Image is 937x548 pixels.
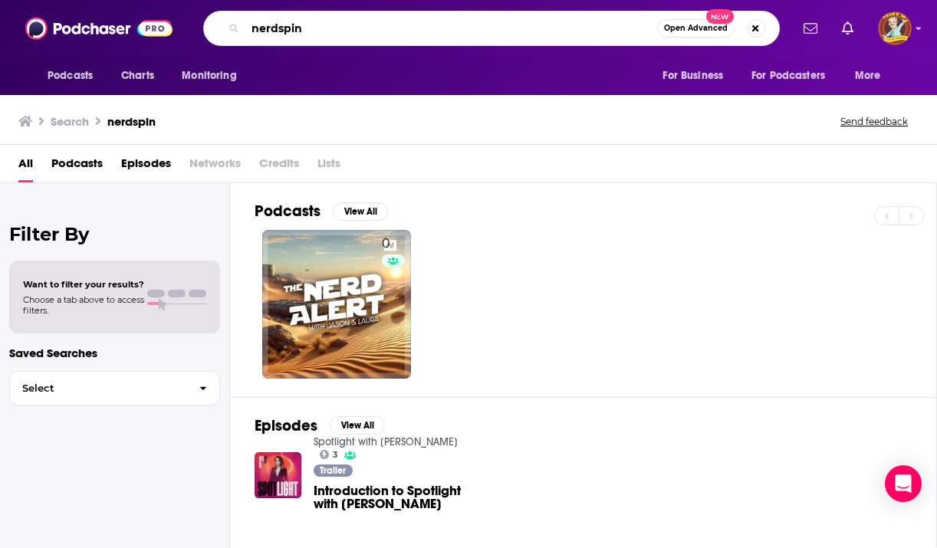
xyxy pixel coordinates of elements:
[259,151,299,182] span: Credits
[844,61,900,90] button: open menu
[121,151,171,182] a: Episodes
[245,16,657,41] input: Search podcasts, credits, & more...
[9,223,220,245] h2: Filter By
[657,19,735,38] button: Open AdvancedNew
[664,25,728,32] span: Open Advanced
[314,484,462,510] span: Introduction to Spotlight with [PERSON_NAME]
[255,202,388,221] a: PodcastsView All
[333,451,338,458] span: 3
[706,9,734,24] span: New
[320,466,346,475] span: Trailer
[885,465,922,502] div: Open Intercom Messenger
[9,371,220,405] button: Select
[189,151,241,182] span: Networks
[203,11,780,46] div: Search podcasts, credits, & more...
[836,115,912,128] button: Send feedback
[878,11,912,45] span: Logged in as JimCummingspod
[317,151,340,182] span: Lists
[51,151,103,182] a: Podcasts
[255,416,317,435] h2: Episodes
[182,65,236,87] span: Monitoring
[314,435,458,448] a: Spotlight with Kat Siggers
[255,452,301,499] img: Introduction to Spotlight with Kat Siggers
[48,65,93,87] span: Podcasts
[878,11,912,45] img: User Profile
[255,416,385,435] a: EpisodesView All
[797,15,824,41] a: Show notifications dropdown
[751,65,825,87] span: For Podcasters
[37,61,113,90] button: open menu
[262,230,411,379] a: 0
[836,15,860,41] a: Show notifications dropdown
[18,151,33,182] a: All
[107,114,156,129] h3: nerdspin
[320,450,339,459] a: 3
[25,14,173,43] img: Podchaser - Follow, Share and Rate Podcasts
[855,65,881,87] span: More
[51,114,89,129] h3: Search
[10,383,187,393] span: Select
[23,294,144,316] span: Choose a tab above to access filters.
[330,416,385,435] button: View All
[662,65,723,87] span: For Business
[333,202,388,221] button: View All
[121,65,154,87] span: Charts
[314,484,462,510] a: Introduction to Spotlight with Kat Siggers
[382,236,405,372] div: 0
[878,11,912,45] button: Show profile menu
[111,61,163,90] a: Charts
[741,61,847,90] button: open menu
[255,202,321,221] h2: Podcasts
[23,279,144,290] span: Want to filter your results?
[652,61,742,90] button: open menu
[171,61,256,90] button: open menu
[9,346,220,360] p: Saved Searches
